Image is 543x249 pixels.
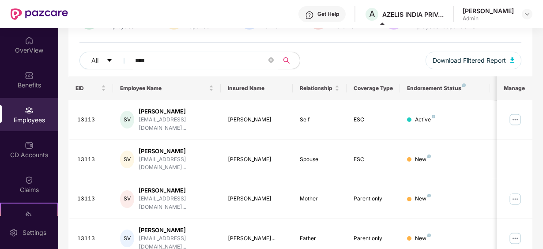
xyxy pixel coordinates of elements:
span: caret-down [106,57,113,64]
div: 13113 [77,234,106,243]
div: 13113 [77,155,106,164]
img: manageButton [508,113,522,127]
div: Get Help [317,11,339,18]
img: svg+xml;base64,PHN2ZyB4bWxucz0iaHR0cDovL3d3dy53My5vcmcvMjAwMC9zdmciIHdpZHRoPSI4IiBoZWlnaHQ9IjgiIH... [427,234,431,237]
span: Employee Name [120,85,207,92]
th: Relationship [293,76,347,100]
div: Active [415,116,435,124]
div: [PERSON_NAME] [139,226,214,234]
img: manageButton [508,231,522,245]
div: AZELIS INDIA PRIVATE LIMITED [382,10,444,19]
button: Allcaret-down [79,52,133,69]
div: [PERSON_NAME] [139,186,214,195]
th: Insured Name [221,76,293,100]
div: New [415,234,431,243]
img: manageButton [508,192,522,206]
span: Relationship [300,85,333,92]
div: Endorsement Status [407,85,483,92]
div: [PERSON_NAME] [139,147,214,155]
span: EID [75,85,100,92]
div: [PERSON_NAME]... [228,234,286,243]
div: SV [120,190,134,208]
img: svg+xml;base64,PHN2ZyBpZD0iRW1wbG95ZWVzIiB4bWxucz0iaHR0cDovL3d3dy53My5vcmcvMjAwMC9zdmciIHdpZHRoPS... [25,106,34,115]
div: 13113 [77,195,106,203]
div: Parent only [354,195,393,203]
span: search [278,57,295,64]
div: SV [120,151,134,168]
img: svg+xml;base64,PHN2ZyBpZD0iQmVuZWZpdHMiIHhtbG5zPSJodHRwOi8vd3d3LnczLm9yZy8yMDAwL3N2ZyIgd2lkdGg9Ij... [25,71,34,80]
div: [PERSON_NAME] [228,195,286,203]
img: New Pazcare Logo [11,8,68,20]
img: svg+xml;base64,PHN2ZyBpZD0iSG9tZSIgeG1sbnM9Imh0dHA6Ly93d3cudzMub3JnLzIwMDAvc3ZnIiB3aWR0aD0iMjAiIG... [25,36,34,45]
img: svg+xml;base64,PHN2ZyBpZD0iQ0RfQWNjb3VudHMiIGRhdGEtbmFtZT0iQ0QgQWNjb3VudHMiIHhtbG5zPSJodHRwOi8vd3... [25,141,34,150]
img: svg+xml;base64,PHN2ZyB4bWxucz0iaHR0cDovL3d3dy53My5vcmcvMjAwMC9zdmciIHdpZHRoPSIyMSIgaGVpZ2h0PSIyMC... [25,211,34,219]
div: Spouse [300,155,339,164]
div: [EMAIL_ADDRESS][DOMAIN_NAME]... [139,195,214,211]
div: ESC [354,155,393,164]
span: close-circle [268,57,274,63]
img: svg+xml;base64,PHN2ZyB4bWxucz0iaHR0cDovL3d3dy53My5vcmcvMjAwMC9zdmciIHhtbG5zOnhsaW5rPSJodHRwOi8vd3... [510,57,515,63]
img: svg+xml;base64,PHN2ZyBpZD0iSGVscC0zMngzMiIgeG1sbnM9Imh0dHA6Ly93d3cudzMub3JnLzIwMDAvc3ZnIiB3aWR0aD... [305,11,314,19]
div: ESC [354,116,393,124]
div: 13113 [77,116,106,124]
div: Parent only [354,234,393,243]
span: A [369,9,375,19]
span: Download Filtered Report [433,56,506,65]
img: svg+xml;base64,PHN2ZyB4bWxucz0iaHR0cDovL3d3dy53My5vcmcvMjAwMC9zdmciIHdpZHRoPSI4IiBoZWlnaHQ9IjgiIH... [462,83,466,87]
img: svg+xml;base64,PHN2ZyBpZD0iU2V0dGluZy0yMHgyMCIgeG1sbnM9Imh0dHA6Ly93d3cudzMub3JnLzIwMDAvc3ZnIiB3aW... [9,228,18,237]
div: New [415,155,431,164]
button: Download Filtered Report [426,52,522,69]
img: svg+xml;base64,PHN2ZyB4bWxucz0iaHR0cDovL3d3dy53My5vcmcvMjAwMC9zdmciIHdpZHRoPSI4IiBoZWlnaHQ9IjgiIH... [427,194,431,197]
div: [PERSON_NAME] [228,155,286,164]
div: [PERSON_NAME] [139,107,214,116]
th: EID [68,76,113,100]
div: New [415,195,431,203]
div: [PERSON_NAME] [463,7,514,15]
img: svg+xml;base64,PHN2ZyBpZD0iRHJvcGRvd24tMzJ4MzIiIHhtbG5zPSJodHRwOi8vd3d3LnczLm9yZy8yMDAwL3N2ZyIgd2... [524,11,531,18]
button: search [278,52,300,69]
div: Father [300,234,339,243]
div: Admin [463,15,514,22]
img: svg+xml;base64,PHN2ZyB4bWxucz0iaHR0cDovL3d3dy53My5vcmcvMjAwMC9zdmciIHdpZHRoPSI4IiBoZWlnaHQ9IjgiIH... [432,115,435,118]
th: Employee Name [113,76,221,100]
div: Settings [20,228,49,237]
div: Mother [300,195,339,203]
div: [PERSON_NAME] [228,116,286,124]
div: [EMAIL_ADDRESS][DOMAIN_NAME]... [139,155,214,172]
th: Manage [497,76,532,100]
div: SV [120,230,134,247]
th: Coverage Type [347,76,400,100]
div: SV [120,111,134,128]
span: close-circle [268,57,274,65]
div: Self [300,116,339,124]
img: svg+xml;base64,PHN2ZyB4bWxucz0iaHR0cDovL3d3dy53My5vcmcvMjAwMC9zdmciIHdpZHRoPSI4IiBoZWlnaHQ9IjgiIH... [427,155,431,158]
div: [EMAIL_ADDRESS][DOMAIN_NAME]... [139,116,214,132]
span: All [91,56,98,65]
img: svg+xml;base64,PHN2ZyBpZD0iQ2xhaW0iIHhtbG5zPSJodHRwOi8vd3d3LnczLm9yZy8yMDAwL3N2ZyIgd2lkdGg9IjIwIi... [25,176,34,185]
